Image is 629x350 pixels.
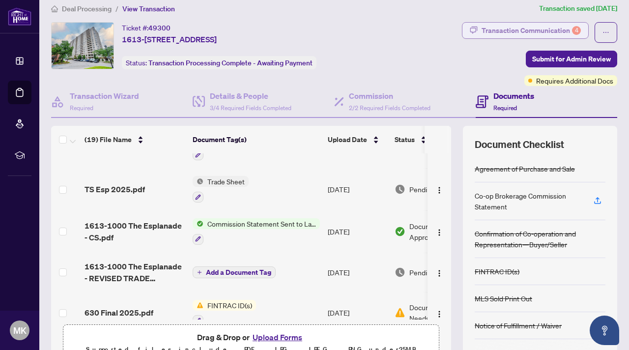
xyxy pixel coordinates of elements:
img: logo [8,7,31,26]
span: Document Approved [409,221,470,242]
span: 3/4 Required Fields Completed [210,104,291,112]
button: Logo [431,224,447,239]
span: View Transaction [122,4,175,13]
th: (19) File Name [81,126,189,153]
span: Status [395,134,415,145]
span: Required [493,104,517,112]
span: Drag & Drop or [197,331,305,344]
article: Transaction saved [DATE] [539,3,617,14]
span: Trade Sheet [203,176,249,187]
button: Logo [431,264,447,280]
h4: Transaction Wizard [70,90,139,102]
button: Status IconFINTRAC ID(s) [193,300,256,326]
span: Upload Date [328,134,367,145]
div: Co-op Brokerage Commission Statement [475,190,582,212]
span: home [51,5,58,12]
div: Status: [122,56,316,69]
span: Required [70,104,93,112]
div: Agreement of Purchase and Sale [475,163,575,174]
span: 2/2 Required Fields Completed [349,104,430,112]
img: Logo [435,310,443,318]
button: Transaction Communication4 [462,22,589,39]
span: 49300 [148,24,171,32]
td: [DATE] [324,292,391,334]
span: 1613-[STREET_ADDRESS] [122,33,217,45]
span: ellipsis [602,29,609,36]
li: / [115,3,118,14]
span: Requires Additional Docs [536,75,613,86]
h4: Commission [349,90,430,102]
span: Pending Review [409,267,458,278]
button: Add a Document Tag [193,266,276,279]
span: Add a Document Tag [206,269,271,276]
span: MK [13,323,27,337]
span: TS Esp 2025.pdf [85,183,145,195]
img: Document Status [395,267,405,278]
span: Submit for Admin Review [532,51,611,67]
img: Status Icon [193,176,203,187]
div: Confirmation of Co-operation and Representation—Buyer/Seller [475,228,605,250]
button: Submit for Admin Review [526,51,617,67]
img: Status Icon [193,218,203,229]
td: [DATE] [324,168,391,210]
div: Notice of Fulfillment / Waiver [475,320,562,331]
button: Logo [431,181,447,197]
span: 1613-1000 The Esplanade - REVISED TRADE SHEET.pdf [85,261,185,284]
span: Document Needs Work [409,302,460,323]
img: Logo [435,229,443,236]
span: 1613-1000 The Esplanade - CS.pdf [85,220,185,243]
img: Logo [435,186,443,194]
span: plus [197,270,202,275]
div: FINTRAC ID(s) [475,266,519,277]
img: Document Status [395,184,405,195]
img: Document Status [395,226,405,237]
button: Logo [431,305,447,321]
span: Commission Statement Sent to Lawyer [203,218,320,229]
th: Document Tag(s) [189,126,324,153]
button: Upload Forms [250,331,305,344]
span: FINTRAC ID(s) [203,300,256,311]
div: Transaction Communication [482,23,581,38]
h4: Documents [493,90,534,102]
img: Document Status [395,307,405,318]
span: Transaction Processing Complete - Awaiting Payment [148,58,313,67]
th: Upload Date [324,126,391,153]
td: [DATE] [324,210,391,253]
img: IMG-E12197499_1.jpg [52,23,114,69]
button: Status IconTrade Sheet [193,176,249,203]
button: Status IconCommission Statement Sent to Lawyer [193,218,320,245]
span: Deal Processing [62,4,112,13]
img: Status Icon [193,300,203,311]
button: Open asap [590,316,619,345]
div: MLS Sold Print Out [475,293,532,304]
h4: Details & People [210,90,291,102]
span: Pending Review [409,184,458,195]
span: Document Checklist [475,138,564,151]
img: Logo [435,269,443,277]
span: (19) File Name [85,134,132,145]
button: Add a Document Tag [193,266,276,278]
span: 630 Final 2025.pdf [85,307,153,319]
div: Ticket #: [122,22,171,33]
td: [DATE] [324,253,391,292]
div: 4 [572,26,581,35]
th: Status [391,126,474,153]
